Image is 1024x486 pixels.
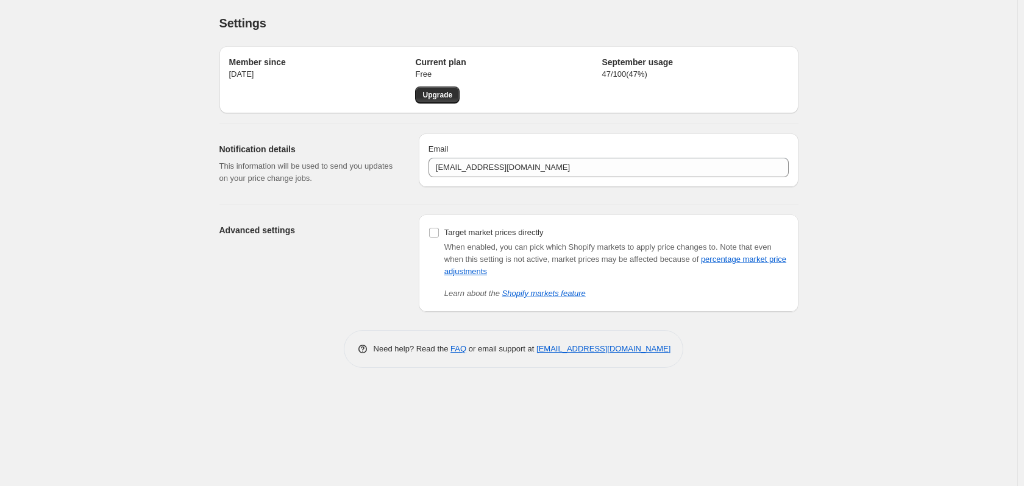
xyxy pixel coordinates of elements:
[229,68,416,80] p: [DATE]
[219,143,399,155] h2: Notification details
[450,344,466,353] a: FAQ
[428,144,449,153] span: Email
[502,289,586,298] a: Shopify markets feature
[415,56,602,68] h2: Current plan
[219,224,399,236] h2: Advanced settings
[444,242,786,276] span: Note that even when this setting is not active, market prices may be affected because of
[219,160,399,185] p: This information will be used to send you updates on your price change jobs.
[219,16,266,30] span: Settings
[444,289,586,298] i: Learn about the
[374,344,451,353] span: Need help? Read the
[536,344,670,353] a: [EMAIL_ADDRESS][DOMAIN_NAME]
[602,68,788,80] p: 47 / 100 ( 47 %)
[229,56,416,68] h2: Member since
[602,56,788,68] h2: September usage
[415,68,602,80] p: Free
[415,86,460,104] a: Upgrade
[466,344,536,353] span: or email support at
[422,90,452,100] span: Upgrade
[444,228,544,237] span: Target market prices directly
[444,242,718,252] span: When enabled, you can pick which Shopify markets to apply price changes to.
